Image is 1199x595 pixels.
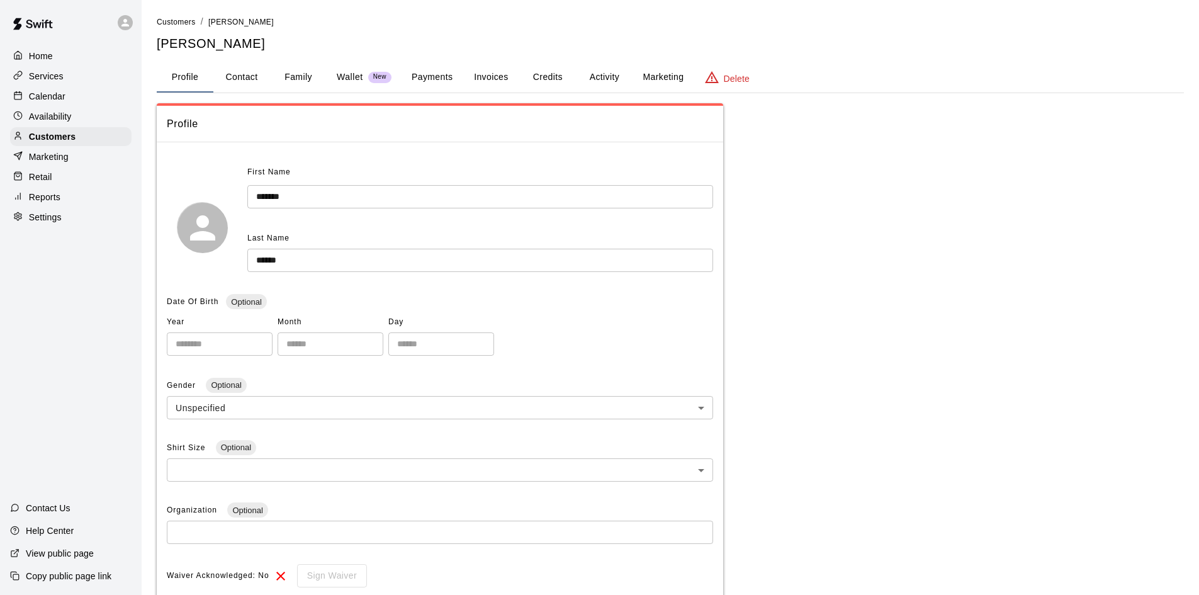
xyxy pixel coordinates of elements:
p: Retail [29,171,52,183]
button: Contact [213,62,270,93]
p: Customers [29,130,76,143]
a: Retail [10,167,132,186]
a: Home [10,47,132,65]
span: Date Of Birth [167,297,218,306]
p: Services [29,70,64,82]
p: Marketing [29,150,69,163]
span: Year [167,312,273,332]
p: Copy public page link [26,570,111,582]
button: Invoices [463,62,519,93]
span: [PERSON_NAME] [208,18,274,26]
button: Profile [157,62,213,93]
p: Contact Us [26,502,70,514]
span: Optional [226,297,266,307]
a: Marketing [10,147,132,166]
a: Settings [10,208,132,227]
p: Wallet [337,71,363,84]
span: Profile [167,116,713,132]
a: Customers [10,127,132,146]
button: Payments [402,62,463,93]
p: Calendar [29,90,65,103]
nav: breadcrumb [157,15,1184,29]
button: Activity [576,62,633,93]
a: Calendar [10,87,132,106]
p: Delete [724,72,750,85]
div: Unspecified [167,396,713,419]
li: / [201,15,203,28]
span: Waiver Acknowledged: No [167,566,269,586]
span: Optional [227,506,267,515]
button: Family [270,62,327,93]
span: Shirt Size [167,443,208,452]
p: Settings [29,211,62,224]
span: Organization [167,506,220,514]
span: Gender [167,381,198,390]
span: Customers [157,18,196,26]
span: Day [388,312,494,332]
div: basic tabs example [157,62,1184,93]
p: Availability [29,110,72,123]
span: Optional [216,443,256,452]
p: Reports [29,191,60,203]
div: To sign waivers in admin, this feature must be enabled in general settings [288,564,367,587]
p: Home [29,50,53,62]
span: Optional [206,380,246,390]
span: Month [278,312,383,332]
a: Services [10,67,132,86]
h5: [PERSON_NAME] [157,35,1184,52]
span: New [368,73,391,81]
span: First Name [247,162,291,183]
p: View public page [26,547,94,560]
a: Reports [10,188,132,207]
a: Availability [10,107,132,126]
p: Help Center [26,524,74,537]
a: Customers [157,16,196,26]
button: Marketing [633,62,694,93]
span: Last Name [247,234,290,242]
button: Credits [519,62,576,93]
